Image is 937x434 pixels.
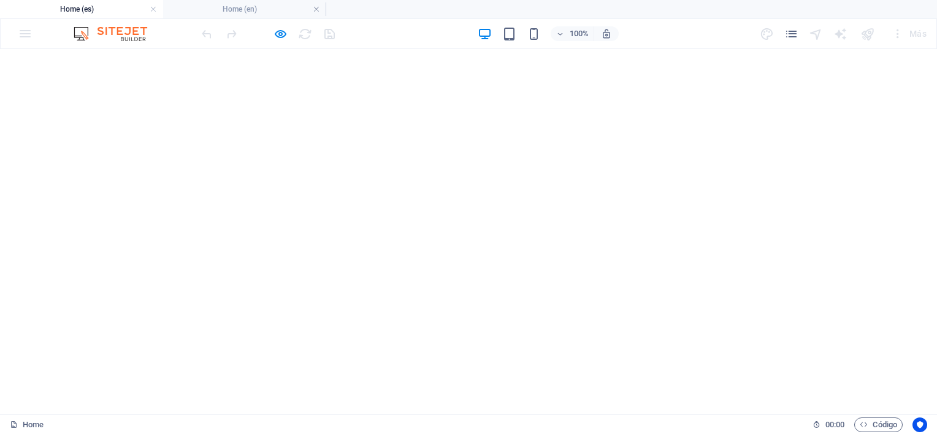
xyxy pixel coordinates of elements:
[784,26,798,41] button: pages
[834,420,836,429] span: :
[784,27,798,41] i: Páginas (Ctrl+Alt+S)
[163,2,326,16] h4: Home (en)
[825,417,844,432] span: 00 00
[71,26,163,41] img: Editor Logo
[551,26,594,41] button: 100%
[912,417,927,432] button: Usercentrics
[569,26,589,41] h6: 100%
[854,417,903,432] button: Código
[10,417,44,432] a: Home
[860,417,897,432] span: Código
[601,28,612,39] i: Al redimensionar, ajustar el nivel de zoom automáticamente para ajustarse al dispositivo elegido.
